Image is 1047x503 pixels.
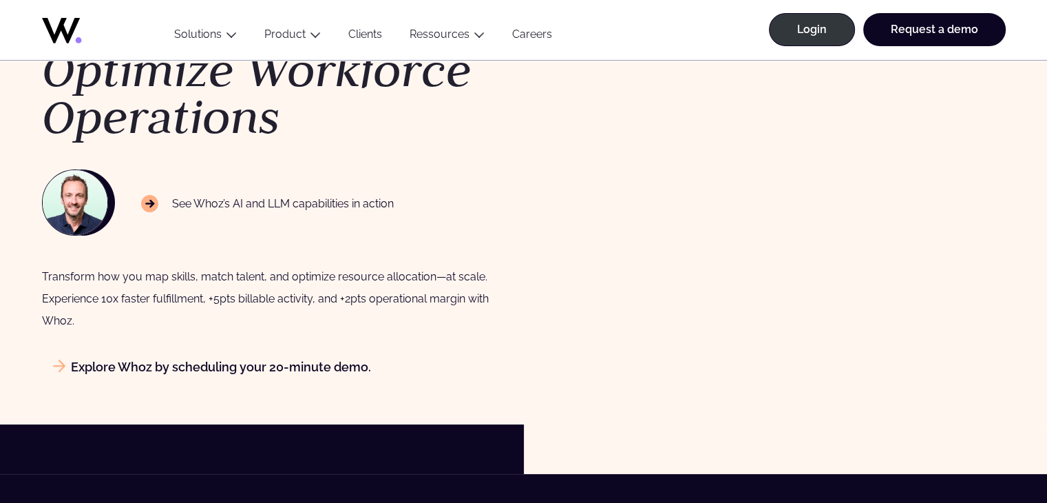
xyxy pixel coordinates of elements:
button: Product [251,28,335,46]
iframe: Chatbot [956,412,1028,484]
a: Login [769,13,855,46]
a: Ressources [410,28,469,41]
button: Ressources [396,28,498,46]
a: Careers [498,28,566,46]
a: Clients [335,28,396,46]
img: NAWROCKI-Thomas.jpg [43,170,107,235]
a: Explore Whoz by scheduling your 20-minute demo. [42,360,371,374]
a: Product [264,28,306,41]
div: Transform how you map skills, match talent, and optimize resource allocation—at scale. Experience... [42,266,510,332]
a: Request a demo [863,13,1006,46]
p: See Whoz’s AI and LLM capabilities in action [141,195,394,213]
button: Solutions [160,28,251,46]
